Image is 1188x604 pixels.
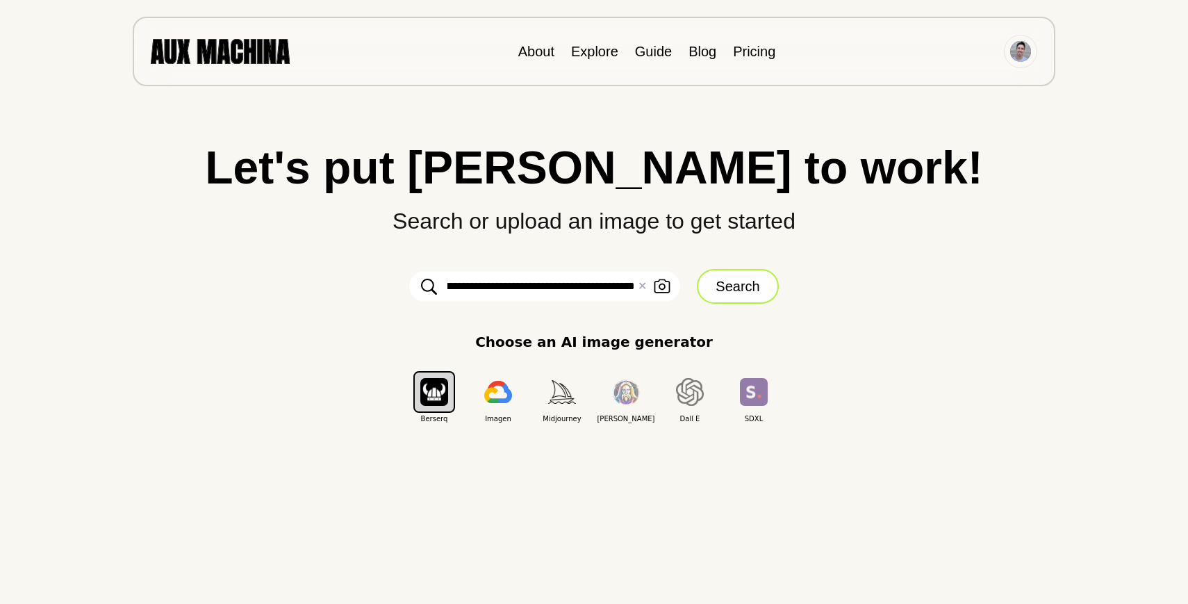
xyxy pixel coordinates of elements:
[594,414,658,424] span: [PERSON_NAME]
[733,44,775,59] a: Pricing
[28,145,1160,190] h1: Let's put [PERSON_NAME] to work!
[638,278,647,295] button: ✕
[688,44,716,59] a: Blog
[28,190,1160,238] p: Search or upload an image to get started
[420,378,448,405] img: Berserq
[466,414,530,424] span: Imagen
[697,269,778,304] button: Search
[658,414,722,424] span: Dall E
[722,414,786,424] span: SDXL
[548,380,576,403] img: Midjourney
[635,44,672,59] a: Guide
[1010,41,1031,62] img: Avatar
[518,44,554,59] a: About
[740,378,768,405] img: SDXL
[530,414,594,424] span: Midjourney
[612,379,640,405] img: Leonardo
[571,44,618,59] a: Explore
[676,378,704,406] img: Dall E
[151,39,290,63] img: AUX MACHINA
[475,332,713,352] p: Choose an AI image generator
[484,381,512,403] img: Imagen
[402,414,466,424] span: Berserq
